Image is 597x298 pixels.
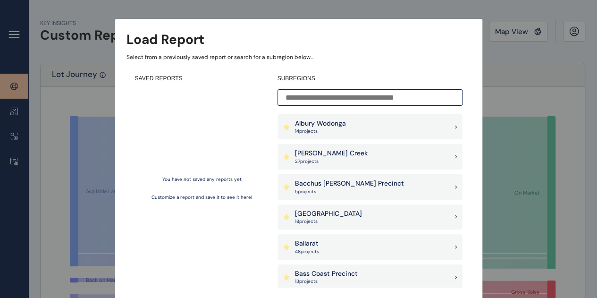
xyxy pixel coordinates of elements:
p: Bacchus [PERSON_NAME] Precinct [295,179,404,188]
p: 27 project s [295,158,368,165]
p: 18 project s [295,218,362,225]
p: Albury Wodonga [295,119,346,128]
p: You have not saved any reports yet [162,176,242,183]
p: Customize a report and save it to see it here! [151,194,252,201]
p: 5 project s [295,188,404,195]
h4: SUBREGIONS [277,75,462,83]
p: [PERSON_NAME] Creek [295,149,368,158]
h4: SAVED REPORTS [135,75,269,83]
p: Select from a previously saved report or search for a subregion below... [126,53,471,61]
p: [GEOGRAPHIC_DATA] [295,209,362,219]
p: 48 project s [295,248,319,255]
h3: Load Report [126,30,204,49]
p: Ballarat [295,239,319,248]
p: 14 project s [295,128,346,135]
p: Bass Coast Precinct [295,269,358,279]
p: 13 project s [295,278,358,285]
